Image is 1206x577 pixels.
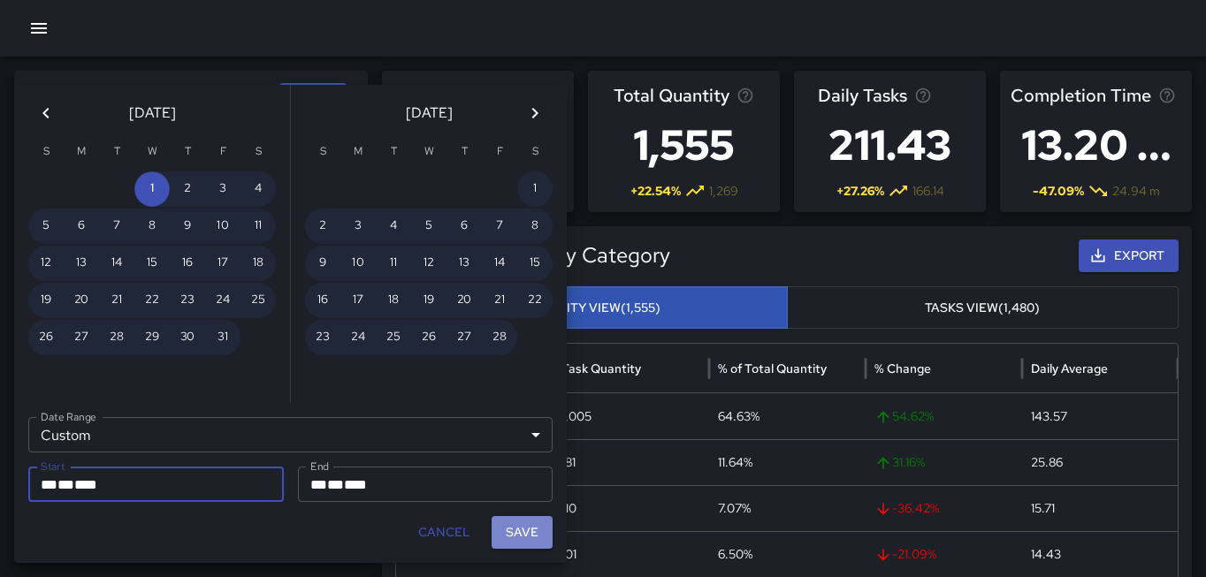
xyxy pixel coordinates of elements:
[64,320,99,355] button: 27
[205,171,240,207] button: 3
[240,171,276,207] button: 4
[99,283,134,318] button: 21
[134,320,170,355] button: 29
[411,246,447,281] button: 12
[170,171,205,207] button: 2
[305,320,340,355] button: 23
[99,209,134,244] button: 7
[517,209,553,244] button: 8
[240,209,276,244] button: 11
[99,246,134,281] button: 14
[340,209,376,244] button: 3
[64,209,99,244] button: 6
[134,171,170,207] button: 1
[378,134,409,170] span: Tuesday
[376,320,411,355] button: 25
[517,171,553,207] button: 1
[340,283,376,318] button: 17
[448,134,480,170] span: Thursday
[205,246,240,281] button: 17
[447,283,482,318] button: 20
[413,134,445,170] span: Wednesday
[447,209,482,244] button: 6
[447,246,482,281] button: 13
[41,409,96,424] label: Date Range
[129,101,176,125] span: [DATE]
[411,209,447,244] button: 5
[30,134,62,170] span: Sunday
[492,516,553,549] button: Save
[305,209,340,244] button: 2
[376,283,411,318] button: 18
[340,320,376,355] button: 24
[28,283,64,318] button: 19
[305,246,340,281] button: 9
[170,283,205,318] button: 23
[170,246,205,281] button: 16
[411,516,477,549] button: Cancel
[344,478,367,491] span: Year
[134,283,170,318] button: 22
[376,209,411,244] button: 4
[205,209,240,244] button: 10
[136,134,168,170] span: Wednesday
[28,246,64,281] button: 12
[447,320,482,355] button: 27
[376,246,411,281] button: 11
[240,246,276,281] button: 18
[305,283,340,318] button: 16
[327,478,344,491] span: Day
[242,134,274,170] span: Saturday
[240,283,276,318] button: 25
[134,209,170,244] button: 8
[517,246,553,281] button: 15
[517,283,553,318] button: 22
[64,246,99,281] button: 13
[101,134,133,170] span: Tuesday
[41,478,57,491] span: Month
[342,134,374,170] span: Monday
[406,101,453,125] span: [DATE]
[519,134,551,170] span: Saturday
[57,478,74,491] span: Day
[482,320,517,355] button: 28
[411,320,447,355] button: 26
[28,417,553,452] div: Custom
[65,134,97,170] span: Monday
[307,134,339,170] span: Sunday
[28,320,64,355] button: 26
[170,209,205,244] button: 9
[340,246,376,281] button: 10
[482,246,517,281] button: 14
[99,320,134,355] button: 28
[517,95,553,131] button: Next month
[207,134,239,170] span: Friday
[411,283,447,318] button: 19
[64,283,99,318] button: 20
[74,478,97,491] span: Year
[28,209,64,244] button: 5
[482,283,517,318] button: 21
[28,95,64,131] button: Previous month
[41,459,65,474] label: Start
[482,209,517,244] button: 7
[205,320,240,355] button: 31
[172,134,203,170] span: Thursday
[310,478,327,491] span: Month
[310,459,329,474] label: End
[205,283,240,318] button: 24
[484,134,515,170] span: Friday
[134,246,170,281] button: 15
[170,320,205,355] button: 30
